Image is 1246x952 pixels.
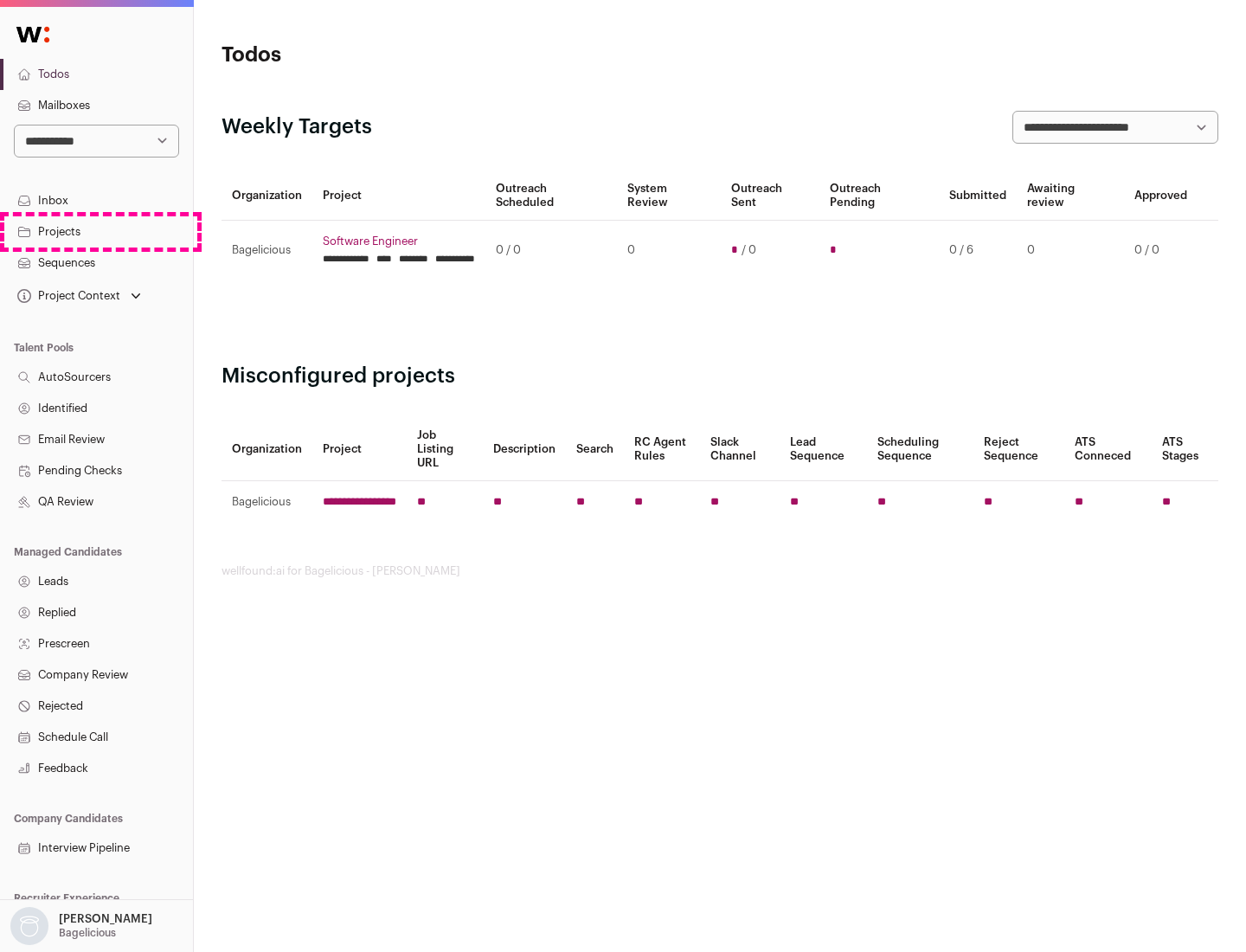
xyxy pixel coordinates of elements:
[222,481,312,524] td: Bagelicious
[312,418,407,481] th: Project
[867,418,973,481] th: Scheduling Sequence
[222,113,372,141] h2: Weekly Targets
[14,284,145,308] button: Open dropdown
[566,418,624,481] th: Search
[222,418,312,481] th: Organization
[222,564,1218,578] footer: wellfound:ai for Bagelicious - [PERSON_NAME]
[1124,171,1198,221] th: Approved
[780,418,867,481] th: Lead Sequence
[59,926,116,940] p: Bagelicious
[222,363,1218,390] h2: Misconfigured projects
[222,221,312,280] td: Bagelicious
[222,171,312,221] th: Organization
[59,912,152,926] p: [PERSON_NAME]
[407,418,483,481] th: Job Listing URL
[222,42,554,69] h1: Todos
[7,17,59,52] img: Wellfound
[617,221,720,280] td: 0
[1124,221,1198,280] td: 0 / 0
[721,171,820,221] th: Outreach Sent
[1152,418,1218,481] th: ATS Stages
[617,171,720,221] th: System Review
[1017,221,1124,280] td: 0
[624,418,699,481] th: RC Agent Rules
[483,418,566,481] th: Description
[312,171,485,221] th: Project
[7,907,156,945] button: Open dropdown
[819,171,938,221] th: Outreach Pending
[742,243,756,257] span: / 0
[10,907,48,945] img: nopic.png
[1017,171,1124,221] th: Awaiting review
[485,171,617,221] th: Outreach Scheduled
[1064,418,1151,481] th: ATS Conneced
[973,418,1065,481] th: Reject Sequence
[485,221,617,280] td: 0 / 0
[323,235,475,248] a: Software Engineer
[700,418,780,481] th: Slack Channel
[14,289,120,303] div: Project Context
[939,171,1017,221] th: Submitted
[939,221,1017,280] td: 0 / 6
